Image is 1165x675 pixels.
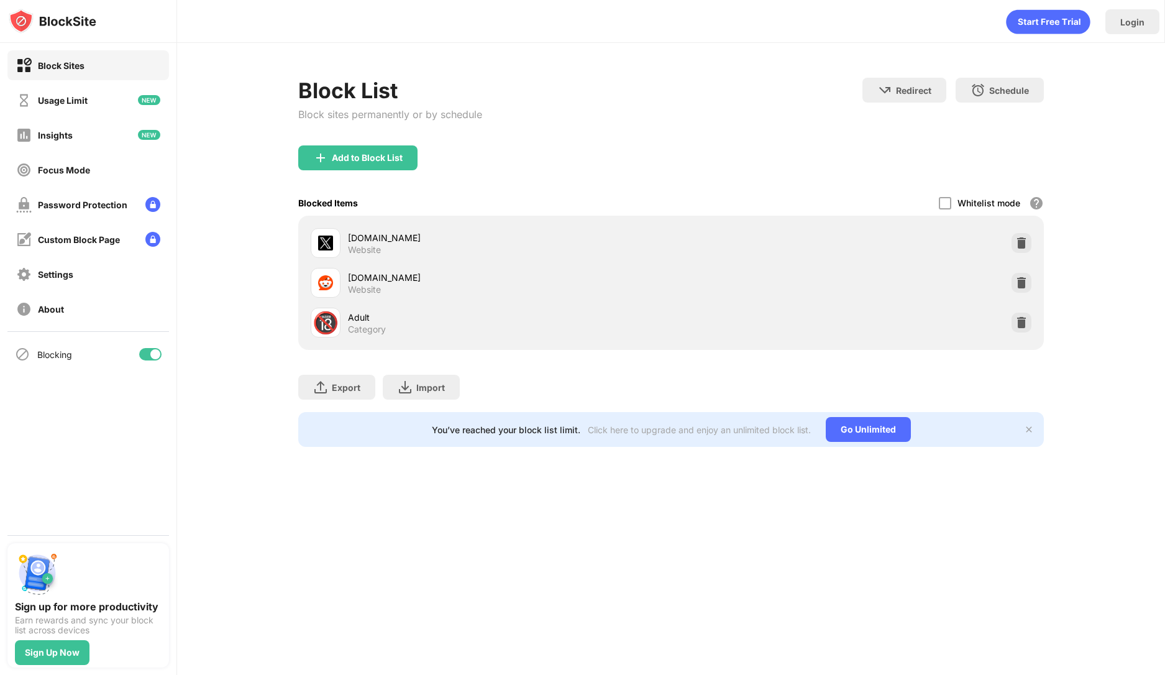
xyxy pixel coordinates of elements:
[432,425,580,435] div: You’ve reached your block list limit.
[37,349,72,360] div: Blocking
[145,197,160,212] img: lock-menu.svg
[15,615,162,635] div: Earn rewards and sync your block list across devices
[38,200,127,210] div: Password Protection
[16,58,32,73] img: block-on.svg
[896,85,931,96] div: Redirect
[138,95,160,105] img: new-icon.svg
[313,310,339,336] div: 🔞
[332,153,403,163] div: Add to Block List
[38,304,64,315] div: About
[298,108,482,121] div: Block sites permanently or by schedule
[16,127,32,143] img: insights-off.svg
[588,425,811,435] div: Click here to upgrade and enjoy an unlimited block list.
[318,275,333,290] img: favicons
[1006,9,1090,34] div: animation
[416,382,445,393] div: Import
[298,198,358,208] div: Blocked Items
[348,231,671,244] div: [DOMAIN_NAME]
[348,324,386,335] div: Category
[332,382,360,393] div: Export
[957,198,1020,208] div: Whitelist mode
[348,244,381,255] div: Website
[15,600,162,613] div: Sign up for more productivity
[15,551,60,595] img: push-signup.svg
[348,271,671,284] div: [DOMAIN_NAME]
[826,417,911,442] div: Go Unlimited
[38,60,85,71] div: Block Sites
[38,130,73,140] div: Insights
[16,301,32,317] img: about-off.svg
[298,78,482,103] div: Block List
[138,130,160,140] img: new-icon.svg
[38,269,73,280] div: Settings
[1024,425,1034,434] img: x-button.svg
[16,162,32,178] img: focus-off.svg
[348,284,381,295] div: Website
[318,236,333,250] img: favicons
[16,197,32,213] img: password-protection-off.svg
[16,93,32,108] img: time-usage-off.svg
[25,648,80,658] div: Sign Up Now
[38,165,90,175] div: Focus Mode
[145,232,160,247] img: lock-menu.svg
[38,234,120,245] div: Custom Block Page
[15,347,30,362] img: blocking-icon.svg
[38,95,88,106] div: Usage Limit
[9,9,96,34] img: logo-blocksite.svg
[910,12,1153,127] iframe: Caixa de diálogo "Fazer login com o Google"
[348,311,671,324] div: Adult
[16,267,32,282] img: settings-off.svg
[16,232,32,247] img: customize-block-page-off.svg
